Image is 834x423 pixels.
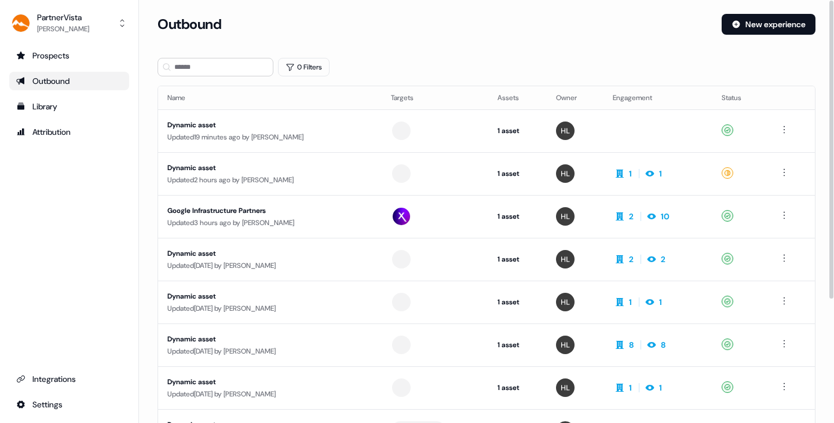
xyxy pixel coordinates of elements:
[722,14,815,35] button: New experience
[629,382,632,393] div: 1
[16,373,122,385] div: Integrations
[556,336,575,354] img: Hondo
[629,168,632,179] div: 1
[629,211,634,222] div: 2
[9,123,129,141] a: Go to attribution
[556,207,575,226] img: Hondo
[498,125,537,137] div: 1 asset
[167,162,372,174] div: Dynamic asset
[167,290,372,302] div: Dynamic asset
[37,12,89,23] div: PartnerVista
[547,86,603,109] th: Owner
[167,174,372,186] div: Updated 2 hours ago by [PERSON_NAME]
[661,211,670,222] div: 10
[659,296,662,308] div: 1
[556,378,575,397] img: Hondo
[167,345,372,357] div: Updated [DATE] by [PERSON_NAME]
[167,303,372,314] div: Updated [DATE] by [PERSON_NAME]
[9,97,129,116] a: Go to templates
[629,296,632,308] div: 1
[661,339,665,351] div: 8
[382,86,488,109] th: Targets
[498,253,537,265] div: 1 asset
[167,388,372,400] div: Updated [DATE] by [PERSON_NAME]
[659,382,662,393] div: 1
[498,211,537,222] div: 1 asset
[556,164,575,183] img: Hondo
[167,119,372,131] div: Dynamic asset
[16,50,122,61] div: Prospects
[659,168,662,179] div: 1
[167,333,372,345] div: Dynamic asset
[278,58,330,76] button: 0 Filters
[9,9,129,37] button: PartnerVista[PERSON_NAME]
[603,86,712,109] th: Engagement
[712,86,767,109] th: Status
[556,250,575,268] img: Hondo
[556,293,575,311] img: Hondo
[16,126,122,138] div: Attribution
[167,260,372,271] div: Updated [DATE] by [PERSON_NAME]
[16,75,122,87] div: Outbound
[167,217,372,229] div: Updated 3 hours ago by [PERSON_NAME]
[167,248,372,259] div: Dynamic asset
[167,131,372,143] div: Updated 19 minutes ago by [PERSON_NAME]
[498,382,537,393] div: 1 asset
[158,16,221,33] h3: Outbound
[167,376,372,388] div: Dynamic asset
[498,296,537,308] div: 1 asset
[158,86,382,109] th: Name
[629,339,634,351] div: 8
[16,101,122,112] div: Library
[37,23,89,35] div: [PERSON_NAME]
[9,46,129,65] a: Go to prospects
[498,168,537,179] div: 1 asset
[629,253,634,265] div: 2
[661,253,665,265] div: 2
[556,122,575,140] img: Hondo
[9,72,129,90] a: Go to outbound experience
[498,339,537,351] div: 1 asset
[167,205,372,216] div: Google Infrastructure Partners
[16,399,122,410] div: Settings
[488,86,547,109] th: Assets
[9,370,129,388] a: Go to integrations
[9,395,129,414] a: Go to integrations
